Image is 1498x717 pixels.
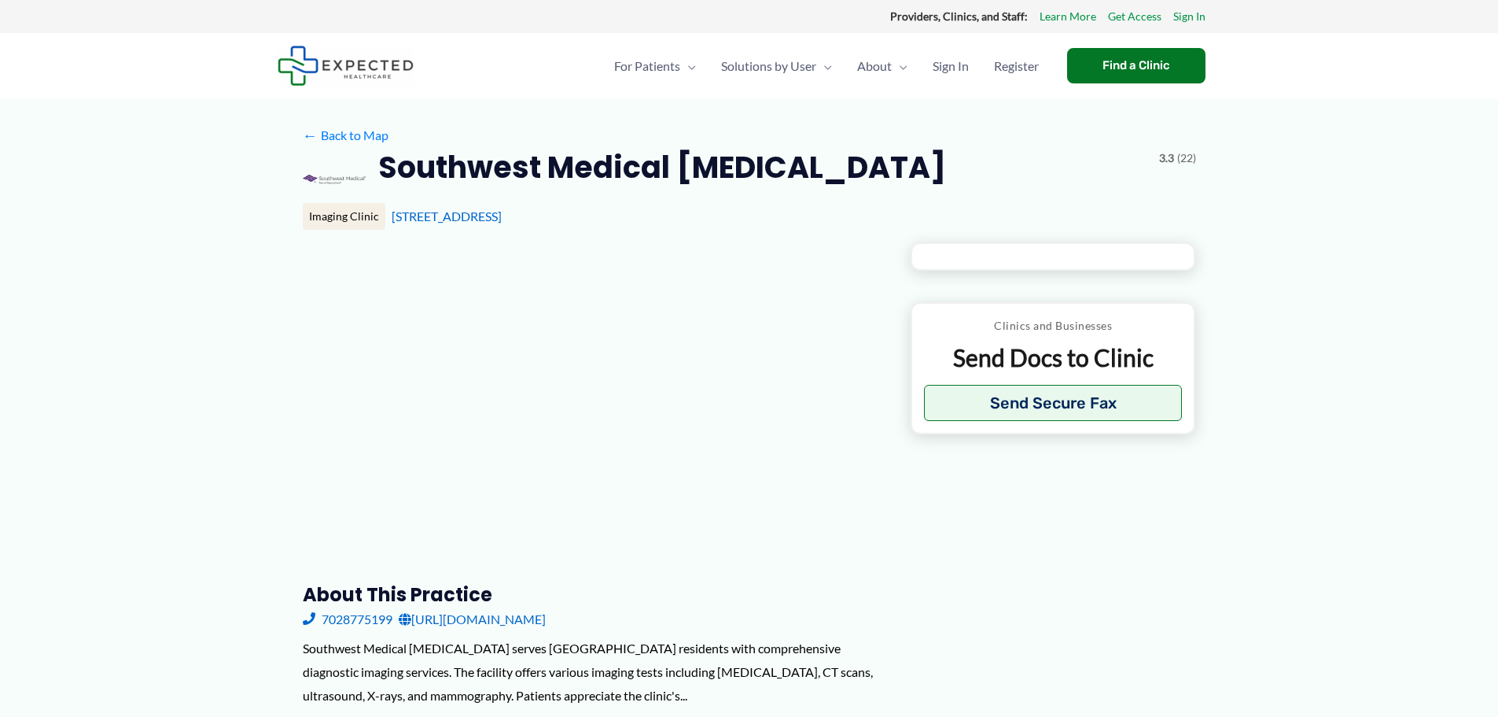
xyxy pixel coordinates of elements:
a: Solutions by UserMenu Toggle [709,39,845,94]
span: Register [994,39,1039,94]
span: 3.3 [1159,148,1174,168]
a: AboutMenu Toggle [845,39,920,94]
a: Get Access [1108,6,1161,27]
a: [URL][DOMAIN_NAME] [399,608,546,631]
span: Menu Toggle [816,39,832,94]
a: Register [981,39,1051,94]
h2: Southwest Medical [MEDICAL_DATA] [378,148,946,187]
span: Menu Toggle [680,39,696,94]
span: ← [303,128,318,142]
div: Imaging Clinic [303,203,385,230]
h3: About this practice [303,582,885,607]
a: 7028775199 [303,608,392,631]
span: Sign In [933,39,969,94]
a: Learn More [1040,6,1096,27]
nav: Primary Site Navigation [602,39,1051,94]
a: [STREET_ADDRESS] [392,209,502,224]
span: About [857,39,892,94]
a: Find a Clinic [1067,48,1205,83]
p: Send Docs to Clinic [924,342,1183,373]
a: Sign In [1173,6,1205,27]
a: Sign In [920,39,981,94]
strong: Providers, Clinics, and Staff: [890,9,1028,23]
img: Expected Healthcare Logo - side, dark font, small [278,46,414,86]
p: Clinics and Businesses [924,316,1183,336]
span: Menu Toggle [892,39,907,94]
span: (22) [1177,148,1196,168]
span: For Patients [614,39,680,94]
div: Southwest Medical [MEDICAL_DATA] serves [GEOGRAPHIC_DATA] residents with comprehensive diagnostic... [303,637,885,707]
button: Send Secure Fax [924,385,1183,421]
a: ←Back to Map [303,124,388,147]
span: Solutions by User [721,39,816,94]
a: For PatientsMenu Toggle [602,39,709,94]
